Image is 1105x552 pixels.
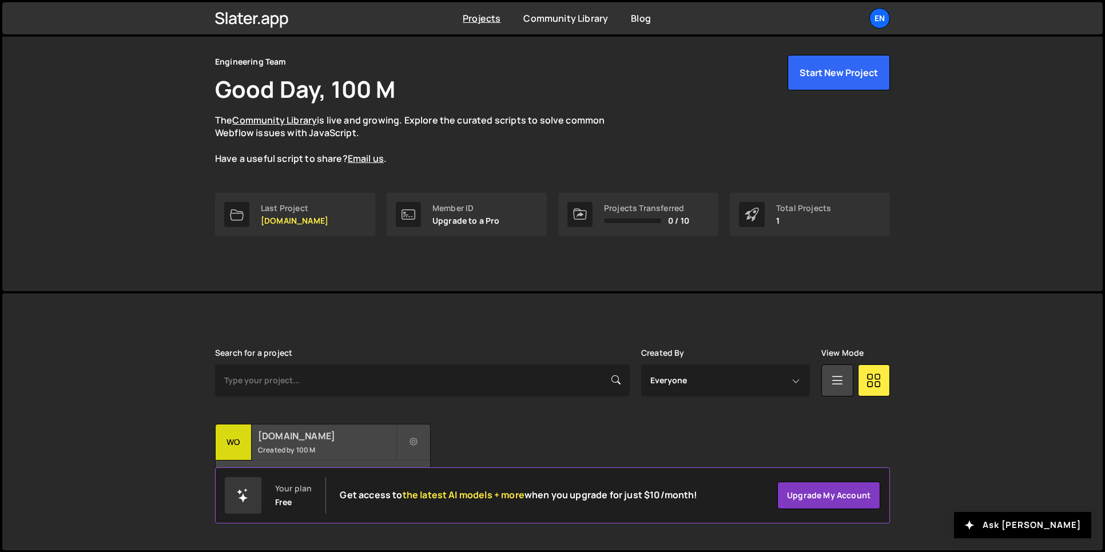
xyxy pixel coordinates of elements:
[776,204,831,213] div: Total Projects
[215,114,627,165] p: The is live and growing. Explore the curated scripts to solve common Webflow issues with JavaScri...
[215,55,287,69] div: Engineering Team
[954,512,1091,538] button: Ask [PERSON_NAME]
[631,12,651,25] a: Blog
[215,364,630,396] input: Type your project...
[275,484,312,493] div: Your plan
[604,204,689,213] div: Projects Transferred
[788,55,890,90] button: Start New Project
[777,482,880,509] a: Upgrade my account
[432,216,500,225] p: Upgrade to a Pro
[641,348,685,358] label: Created By
[776,216,831,225] p: 1
[216,460,430,495] div: 9 pages, last updated by 100 M [DATE]
[340,490,697,501] h2: Get access to when you upgrade for just $10/month!
[232,114,317,126] a: Community Library
[821,348,864,358] label: View Mode
[215,73,395,105] h1: Good Day, 100 M
[869,8,890,29] a: En
[216,424,252,460] div: wo
[432,204,500,213] div: Member ID
[258,430,396,442] h2: [DOMAIN_NAME]
[215,424,431,495] a: wo [DOMAIN_NAME] Created by 100 M 9 pages, last updated by 100 M [DATE]
[403,489,524,501] span: the latest AI models + more
[668,216,689,225] span: 0 / 10
[215,348,292,358] label: Search for a project
[258,445,396,455] small: Created by 100 M
[261,216,328,225] p: [DOMAIN_NAME]
[463,12,500,25] a: Projects
[275,498,292,507] div: Free
[261,204,328,213] div: Last Project
[523,12,608,25] a: Community Library
[348,152,384,165] a: Email us
[215,193,375,236] a: Last Project [DOMAIN_NAME]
